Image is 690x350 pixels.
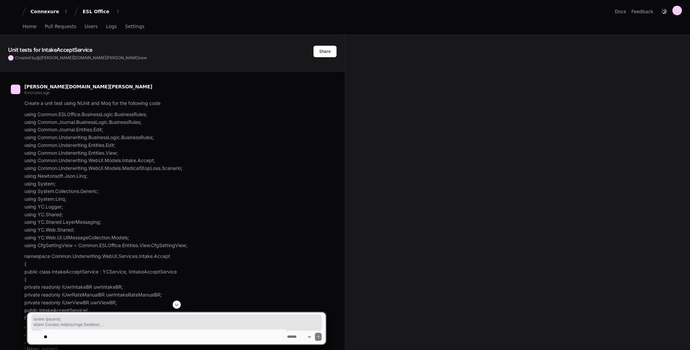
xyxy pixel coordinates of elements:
span: @ [36,55,40,60]
button: Share [314,46,337,57]
button: Connexure [28,5,71,18]
div: Connexure [30,8,60,15]
span: [PERSON_NAME][DOMAIN_NAME][PERSON_NAME] [40,55,139,60]
a: Settings [125,19,144,35]
span: [PERSON_NAME][DOMAIN_NAME][PERSON_NAME] [24,84,152,89]
a: Users [85,19,98,35]
button: ESL Office [80,5,123,18]
p: Create a unit test using NUnit and Moq for the following code [24,100,326,107]
a: Docs [615,8,626,15]
span: Settings [125,24,144,28]
span: 8 minutes ago [24,90,50,95]
div: ESL Office [83,8,112,15]
span: Created by [15,55,147,61]
span: Home [23,24,37,28]
a: Home [23,19,37,35]
app-text-character-animate: Unit tests for IntakeAcceptService [8,46,92,53]
span: Logs [106,24,117,28]
a: Logs [106,19,117,35]
span: lorem Ipsumd; sitam Consec.Adipiscinge.Seddoei; tempo Incidi.Utla; etdol Magnaa.ENIMadmin.Veniamq... [34,316,320,327]
span: now [139,55,147,60]
button: Feedback [631,8,653,15]
span: Pull Requests [45,24,76,28]
a: Pull Requests [45,19,76,35]
span: Users [85,24,98,28]
p: using Common.ESLOffice.BusinessLogic.BusinessRules; using Common.Journal.BusinessLogic.BusinessRu... [24,111,326,249]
